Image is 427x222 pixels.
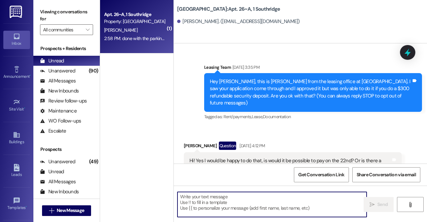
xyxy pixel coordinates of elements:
[298,171,344,178] span: Get Conversation Link
[10,6,23,18] img: ResiDesk Logo
[252,114,263,120] span: Lease ,
[40,118,81,125] div: WO Follow-ups
[104,35,184,41] div: 2:58 PM: done with the parking permit!✅
[57,207,84,214] span: New Message
[408,202,413,207] i: 
[177,6,280,13] b: [GEOGRAPHIC_DATA]: Apt. 26~A, 1 Southridge
[104,27,137,33] span: [PERSON_NAME]
[3,129,30,147] a: Buildings
[352,167,420,182] button: Share Conversation via email
[204,112,422,122] div: Tagged as:
[43,24,82,35] input: All communities
[40,128,66,135] div: Escalate
[189,157,391,172] div: Hi! Yes I would be happy to do that, is would it be possible to pay on the 22nd? Or is there a sp...
[357,171,416,178] span: Share Conversation via email
[364,197,394,212] button: Send
[40,67,75,74] div: Unanswered
[104,11,166,18] div: Apt. 26~A, 1 Southridge
[26,204,27,209] span: •
[104,18,166,25] div: Property: [GEOGRAPHIC_DATA]
[49,208,54,213] i: 
[263,114,291,120] span: Documentation
[377,201,388,208] span: Send
[87,157,100,167] div: (49)
[40,77,76,84] div: All Messages
[87,66,100,76] div: (90)
[3,162,30,180] a: Leads
[3,96,30,115] a: Site Visit •
[3,31,30,49] a: Inbox
[40,7,93,24] label: Viewing conversations for
[370,202,375,207] i: 
[204,64,422,73] div: Leasing Team
[42,205,91,216] button: New Message
[40,97,87,104] div: Review follow-ups
[86,27,89,32] i: 
[294,167,349,182] button: Get Conversation Link
[40,178,76,185] div: All Messages
[24,106,25,110] span: •
[40,188,79,195] div: New Inbounds
[40,158,75,165] div: Unanswered
[177,18,300,25] div: [PERSON_NAME]. ([EMAIL_ADDRESS][DOMAIN_NAME])
[224,114,252,120] span: Rent/payments ,
[219,142,237,150] div: Question
[210,78,411,107] div: Hey [PERSON_NAME], this is [PERSON_NAME] from the leasing office at [GEOGRAPHIC_DATA]. I saw your...
[30,73,31,78] span: •
[40,168,64,175] div: Unread
[238,142,265,149] div: [DATE] 4:12 PM
[40,87,79,94] div: New Inbounds
[231,64,260,71] div: [DATE] 3:35 PM
[33,45,100,52] div: Prospects + Residents
[40,107,77,115] div: Maintenance
[3,195,30,213] a: Templates •
[184,142,402,152] div: [PERSON_NAME]
[40,57,64,64] div: Unread
[33,146,100,153] div: Prospects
